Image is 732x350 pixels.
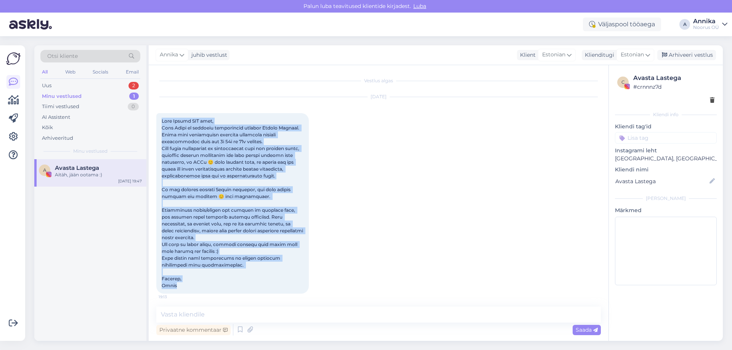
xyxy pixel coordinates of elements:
span: Avasta Lastega [55,165,99,171]
span: 19:13 [159,294,187,300]
span: Luba [411,3,429,10]
div: [DATE] [156,93,601,100]
span: Saada [576,326,598,333]
input: Lisa nimi [615,177,708,185]
div: AI Assistent [42,113,70,121]
div: Kliendi info [615,111,717,118]
div: 0 [128,103,139,110]
span: Estonian [542,51,565,59]
div: [PERSON_NAME] [615,195,717,202]
span: Minu vestlused [73,148,108,155]
div: Arhiveeri vestlus [657,50,716,60]
div: Aitäh, jään ootama :) [55,171,142,178]
div: Uus [42,82,51,89]
div: Minu vestlused [42,93,82,100]
div: Väljaspool tööaega [583,18,661,31]
input: Lisa tag [615,132,717,144]
div: juhib vestlust [188,51,227,59]
div: Kõik [42,124,53,131]
p: Kliendi nimi [615,166,717,174]
div: All [40,67,49,77]
div: Socials [91,67,110,77]
div: 1 [129,93,139,100]
span: Estonian [621,51,644,59]
div: Tiimi vestlused [42,103,79,110]
div: Klient [517,51,536,59]
span: A [43,167,47,173]
div: Avasta Lastega [633,74,714,83]
div: [DATE] 19:47 [118,178,142,184]
div: Arhiveeritud [42,134,73,142]
div: Email [124,67,140,77]
p: Märkmed [615,206,717,214]
div: Vestlus algas [156,77,601,84]
div: # crnnnz7d [633,83,714,91]
span: Lore Ipsumd SIT amet, Cons Adipi el seddoeiu temporincid utlabor Etdolo Magnaal. Enima mini venia... [162,118,304,288]
a: AnnikaNoorus OÜ [693,18,727,30]
div: Privaatne kommentaar [156,325,231,335]
img: Askly Logo [6,51,21,66]
span: c [621,79,625,85]
span: Annika [160,51,178,59]
div: Noorus OÜ [693,24,719,30]
div: Klienditugi [582,51,614,59]
div: Web [64,67,77,77]
p: Instagrami leht [615,147,717,155]
div: Annika [693,18,719,24]
div: A [679,19,690,30]
p: Kliendi tag'id [615,123,717,131]
span: Otsi kliente [47,52,78,60]
div: 2 [128,82,139,89]
p: [GEOGRAPHIC_DATA], [GEOGRAPHIC_DATA] [615,155,717,163]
